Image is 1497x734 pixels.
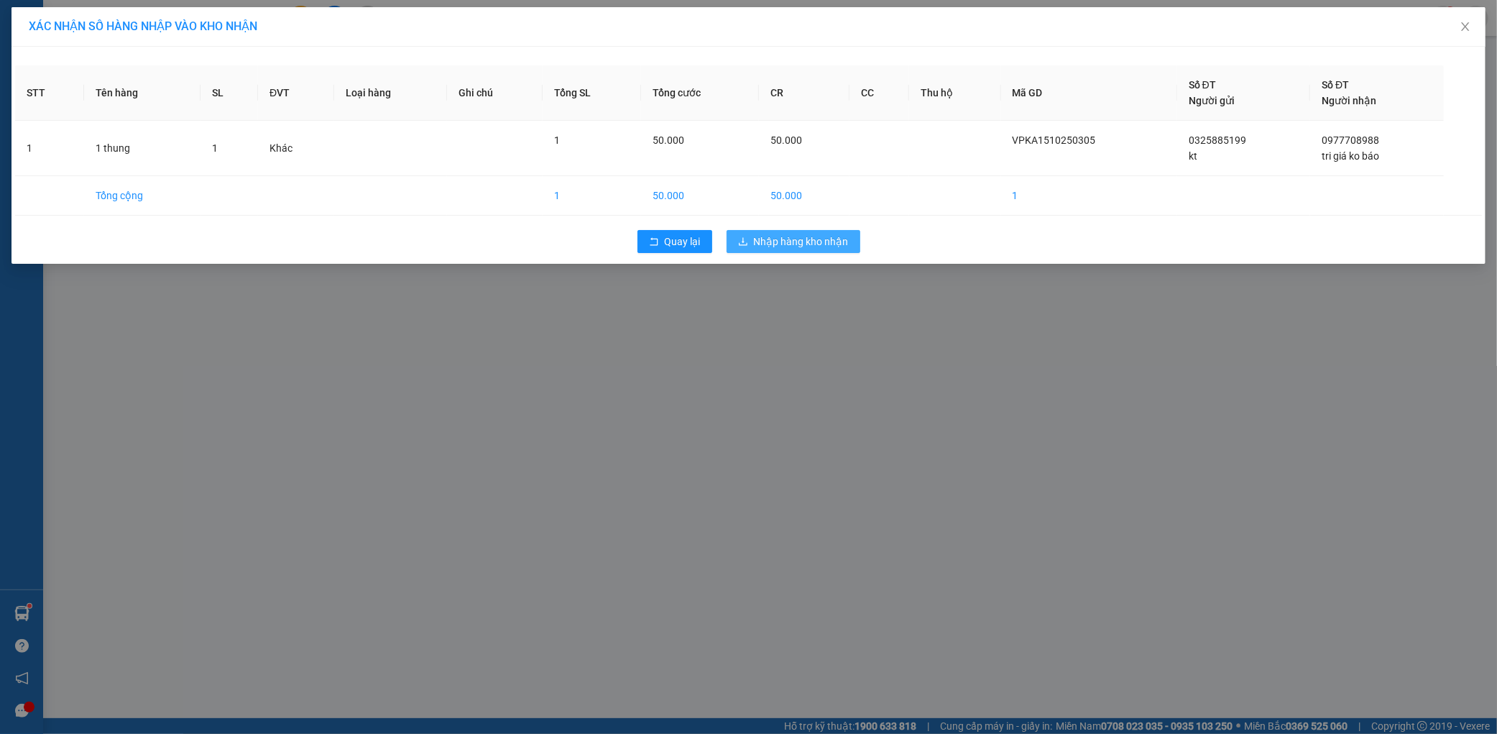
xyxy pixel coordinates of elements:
[554,134,560,146] span: 1
[653,134,684,146] span: 50.000
[637,230,712,253] button: rollbackQuay lại
[738,237,748,248] span: download
[84,121,201,176] td: 1 thung
[1322,95,1376,106] span: Người nhận
[1001,65,1177,121] th: Mã GD
[727,230,860,253] button: downloadNhập hàng kho nhận
[15,65,84,121] th: STT
[909,65,1001,121] th: Thu hộ
[1322,79,1349,91] span: Số ĐT
[1322,134,1379,146] span: 0977708988
[649,237,659,248] span: rollback
[212,142,218,154] span: 1
[641,65,759,121] th: Tổng cước
[770,134,802,146] span: 50.000
[1189,95,1235,106] span: Người gửi
[1189,79,1216,91] span: Số ĐT
[1322,150,1379,162] span: tri giá ko báo
[29,19,257,33] span: XÁC NHẬN SỐ HÀNG NHẬP VÀO KHO NHẬN
[1189,134,1246,146] span: 0325885199
[754,234,849,249] span: Nhập hàng kho nhận
[641,176,759,216] td: 50.000
[258,65,334,121] th: ĐVT
[7,106,167,127] li: In ngày: 16:20 15/10
[447,65,543,121] th: Ghi chú
[84,65,201,121] th: Tên hàng
[849,65,909,121] th: CC
[15,121,84,176] td: 1
[1445,7,1486,47] button: Close
[543,176,642,216] td: 1
[759,176,849,216] td: 50.000
[84,176,201,216] td: Tổng cộng
[543,65,642,121] th: Tổng SL
[665,234,701,249] span: Quay lại
[7,86,167,106] li: [PERSON_NAME]
[258,121,334,176] td: Khác
[201,65,258,121] th: SL
[759,65,849,121] th: CR
[1460,21,1471,32] span: close
[334,65,447,121] th: Loại hàng
[1189,150,1197,162] span: kt
[1013,134,1096,146] span: VPKA1510250305
[1001,176,1177,216] td: 1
